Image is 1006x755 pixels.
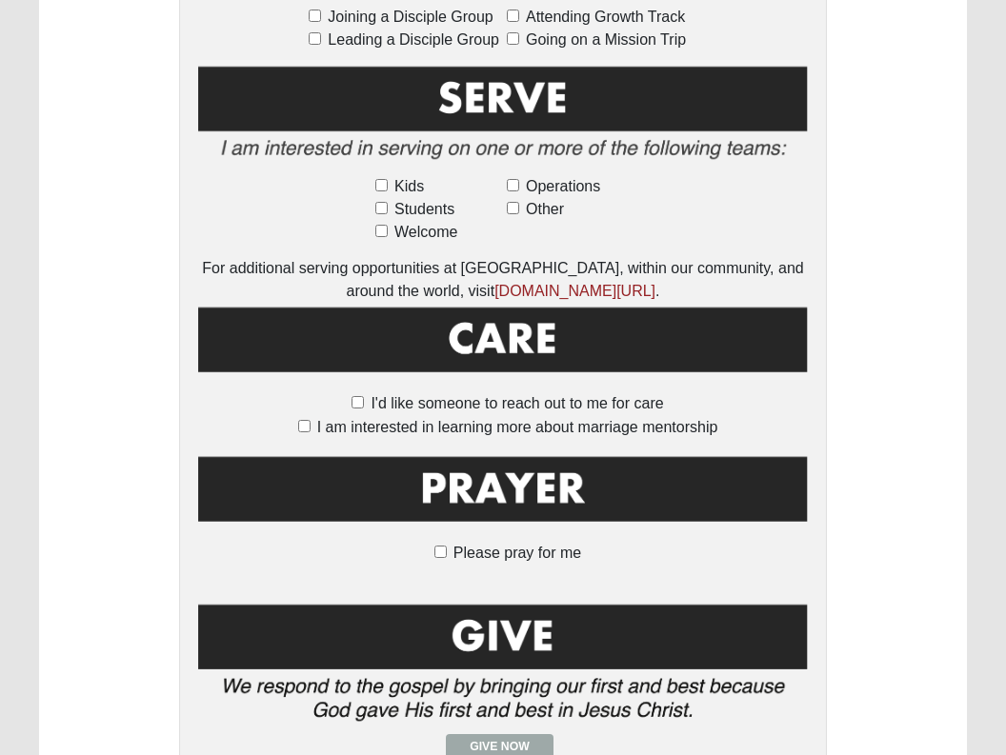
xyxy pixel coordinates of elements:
[507,10,519,22] input: Attending Growth Track
[309,10,321,22] input: Joining a Disciple Group
[507,179,519,191] input: Operations
[526,198,564,221] span: Other
[198,601,808,734] img: Give.png
[375,225,388,237] input: Welcome
[394,175,424,198] span: Kids
[317,419,718,435] span: I am interested in learning more about marriage mentorship
[453,545,581,561] span: Please pray for me
[394,198,454,221] span: Students
[507,32,519,45] input: Going on a Mission Trip
[198,452,808,538] img: Prayer.png
[198,257,808,303] div: For additional serving opportunities at [GEOGRAPHIC_DATA], within our community, and around the w...
[526,6,685,29] span: Attending Growth Track
[434,546,447,558] input: Please pray for me
[298,420,311,432] input: I am interested in learning more about marriage mentorship
[394,221,457,244] span: Welcome
[375,202,388,214] input: Students
[494,283,655,299] a: [DOMAIN_NAME][URL]
[309,32,321,45] input: Leading a Disciple Group
[375,179,388,191] input: Kids
[352,396,364,408] input: I'd like someone to reach out to me for care
[328,6,493,29] span: Joining a Disciple Group
[507,202,519,214] input: Other
[371,395,663,411] span: I'd like someone to reach out to me for care
[526,29,686,51] span: Going on a Mission Trip
[198,303,808,388] img: Care.png
[526,175,600,198] span: Operations
[328,29,499,51] span: Leading a Disciple Group
[198,63,808,172] img: Serve2.png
